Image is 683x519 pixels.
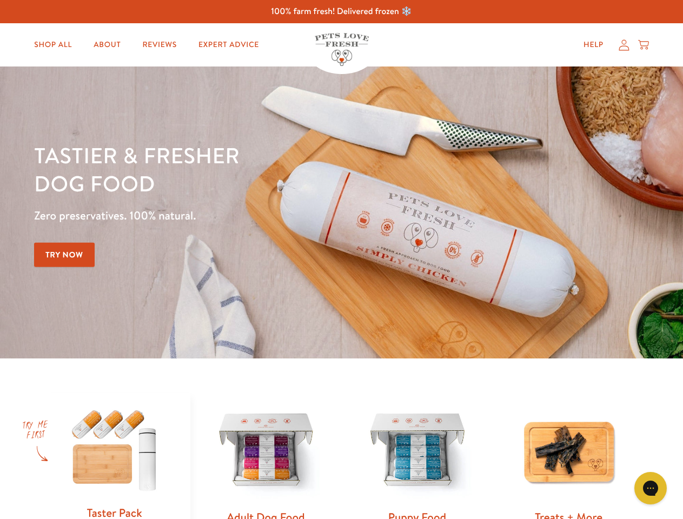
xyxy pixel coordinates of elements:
[190,34,268,56] a: Expert Advice
[34,243,95,267] a: Try Now
[34,141,444,197] h1: Tastier & fresher dog food
[629,468,672,508] iframe: Gorgias live chat messenger
[34,206,444,225] p: Zero preservatives. 100% natural.
[134,34,185,56] a: Reviews
[315,33,369,66] img: Pets Love Fresh
[25,34,81,56] a: Shop All
[85,34,129,56] a: About
[575,34,612,56] a: Help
